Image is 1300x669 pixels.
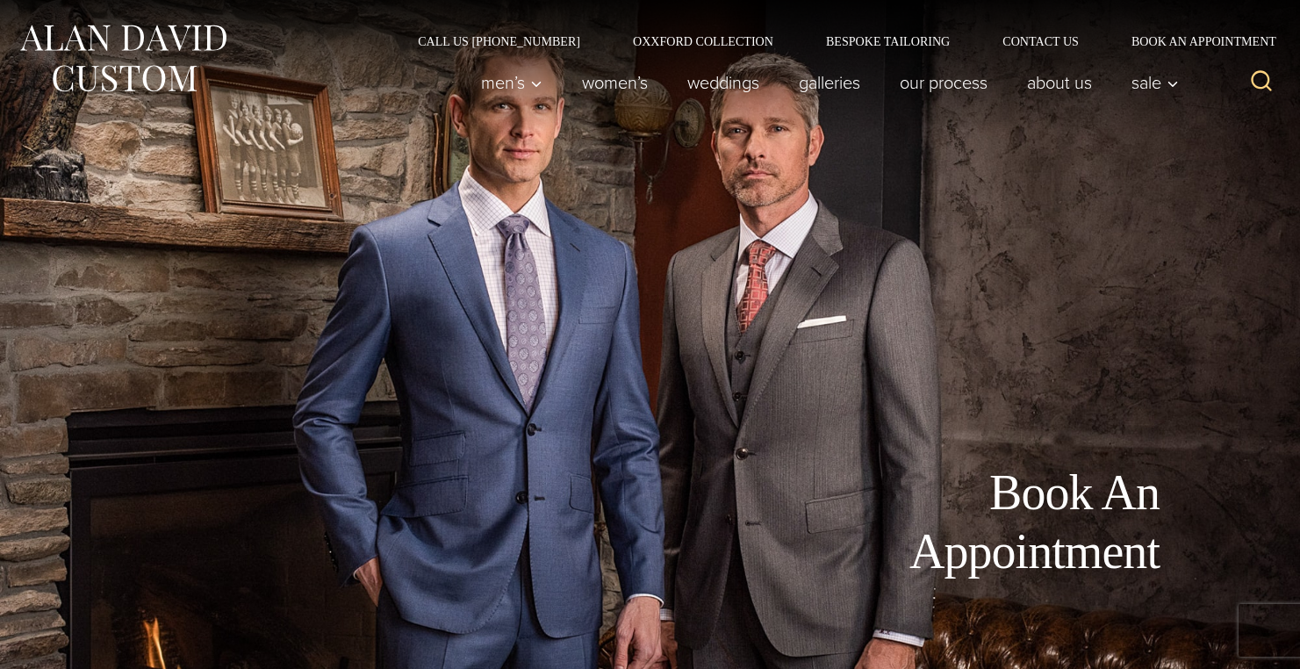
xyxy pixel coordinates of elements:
span: Men’s [481,74,542,91]
a: Our Process [880,65,1008,100]
a: Women’s [563,65,668,100]
button: View Search Form [1240,61,1282,104]
span: Sale [1131,74,1179,91]
nav: Secondary Navigation [391,35,1282,47]
a: Galleries [779,65,880,100]
a: About Us [1008,65,1112,100]
a: Oxxford Collection [607,35,800,47]
img: Alan David Custom [18,19,228,97]
a: Call Us [PHONE_NUMBER] [391,35,607,47]
nav: Primary Navigation [462,65,1189,100]
a: weddings [668,65,779,100]
a: Contact Us [976,35,1105,47]
a: Bespoke Tailoring [800,35,976,47]
h1: Book An Appointment [765,464,1160,581]
a: Book an Appointment [1105,35,1282,47]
